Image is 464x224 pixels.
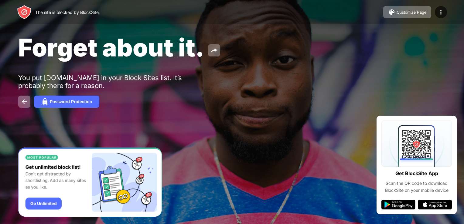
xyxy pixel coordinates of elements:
[17,5,32,19] img: header-logo.svg
[418,200,452,209] img: app-store.svg
[18,74,206,90] div: You put [DOMAIN_NAME] in your Block Sites list. It’s probably there for a reason.
[383,6,431,18] button: Customize Page
[395,169,438,178] div: Get BlockSite App
[35,10,99,15] div: The site is blocked by BlockSite
[18,33,204,62] span: Forget about it.
[41,98,49,105] img: password.svg
[381,200,415,209] img: google-play.svg
[210,47,218,54] img: share.svg
[397,10,426,15] div: Customize Page
[18,148,162,217] iframe: Banner
[388,8,395,16] img: pallet.svg
[381,180,452,194] div: Scan the QR code to download BlockSite on your mobile device
[381,120,452,167] img: qrcode.svg
[437,8,445,16] img: menu-icon.svg
[50,99,92,104] div: Password Protection
[34,96,99,108] button: Password Protection
[21,98,28,105] img: back.svg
